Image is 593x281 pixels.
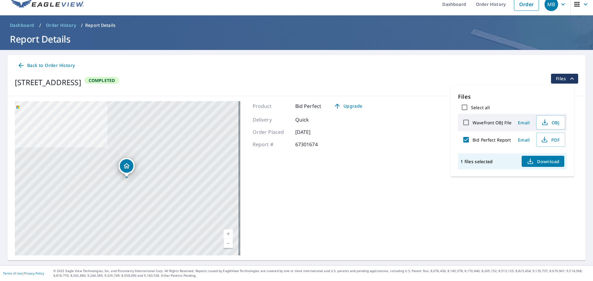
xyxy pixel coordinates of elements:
li: / [81,22,83,29]
a: Dashboard [7,20,37,30]
p: Report # [253,141,290,148]
p: 1 files selected [461,159,493,164]
span: Files [556,75,576,82]
span: Back to Order History [17,62,75,69]
span: Dashboard [10,22,34,28]
p: Bid Perfect [295,102,322,110]
button: Email [514,135,534,145]
p: © 2025 Eagle View Technologies, Inc. and Pictometry International Corp. All Rights Reserved. Repo... [53,269,590,278]
span: Email [516,137,531,143]
button: Download [522,156,564,167]
p: Quick [295,116,332,123]
span: Download [527,158,559,165]
span: PDF [540,136,560,143]
span: Completed [85,77,119,83]
button: OBJ [536,115,565,130]
button: PDF [536,133,565,147]
span: Upgrade [332,102,364,110]
a: Current Level 17, Zoom Out [224,239,233,248]
label: Select all [471,105,490,110]
a: Order History [44,20,78,30]
div: Dropped pin, building 1, Residential property, 12414 Keepers Trl Cypress, TX 77429 [119,158,135,177]
button: filesDropdownBtn-67301674 [551,74,578,84]
label: Bid Perfect Report [473,137,511,143]
p: | [3,271,44,275]
h1: Report Details [7,33,586,45]
span: OBJ [540,119,560,126]
li: / [39,22,41,29]
nav: breadcrumb [7,20,586,30]
a: Upgrade [329,101,367,111]
p: Report Details [85,22,116,28]
div: [STREET_ADDRESS] [15,77,81,88]
a: Privacy Policy [24,271,44,275]
span: Email [516,120,531,126]
p: Product [253,102,290,110]
p: Delivery [253,116,290,123]
a: Current Level 17, Zoom In [224,229,233,239]
p: Files [458,93,567,101]
p: Order Placed [253,128,290,136]
p: [DATE] [295,128,332,136]
p: 67301674 [295,141,332,148]
a: Terms of Use [3,271,22,275]
label: Wavefront OBJ File [473,120,511,126]
button: Email [514,118,534,127]
span: Order History [46,22,76,28]
a: Back to Order History [15,60,77,71]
